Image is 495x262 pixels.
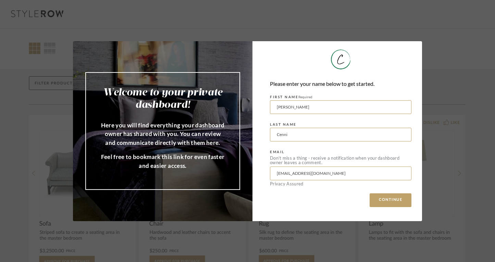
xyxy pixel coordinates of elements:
[270,79,411,88] div: Please enter your name below to get started.
[270,100,411,114] input: Enter First Name
[270,167,411,180] input: Enter Email
[270,182,411,186] div: Privacy Assured
[100,87,226,111] h2: Welcome to your private dashboard!
[270,123,297,127] label: LAST NAME
[270,128,411,141] input: Enter Last Name
[370,193,411,207] button: CONTINUE
[100,121,226,147] p: Here you will find everything your dashboard owner has shared with you. You can review and commun...
[270,95,312,99] label: FIRST NAME
[270,150,285,154] label: EMAIL
[298,95,312,99] span: Required
[270,156,411,165] div: Don’t miss a thing - receive a notification when your dashboard owner leaves a comment.
[100,152,226,170] p: Feel free to bookmark this link for even faster and easier access.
